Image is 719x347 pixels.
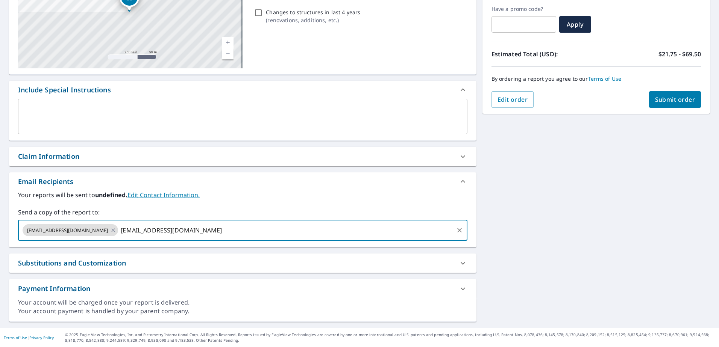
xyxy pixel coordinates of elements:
span: Edit order [498,95,528,104]
p: Changes to structures in last 4 years [266,8,360,16]
div: Payment Information [18,284,90,294]
a: EditContactInfo [127,191,200,199]
a: Terms of Use [588,75,622,82]
label: Send a copy of the report to: [18,208,467,217]
div: Your account will be charged once your report is delivered. [18,298,467,307]
p: | [4,335,54,340]
p: Estimated Total (USD): [491,50,596,59]
div: Your account payment is handled by your parent company. [18,307,467,315]
button: Edit order [491,91,534,108]
label: Have a promo code? [491,6,556,12]
div: Claim Information [18,151,79,161]
div: Email Recipients [9,172,476,190]
a: Terms of Use [4,335,27,340]
div: Include Special Instructions [9,81,476,99]
p: © 2025 Eagle View Technologies, Inc. and Pictometry International Corp. All Rights Reserved. Repo... [65,332,715,343]
span: Apply [565,20,585,29]
span: [EMAIL_ADDRESS][DOMAIN_NAME] [23,227,112,234]
div: Payment Information [9,279,476,298]
p: By ordering a report you agree to our [491,75,701,82]
a: Current Level 17, Zoom In [222,37,234,48]
button: Submit order [649,91,701,108]
div: Substitutions and Customization [9,253,476,273]
b: undefined. [95,191,127,199]
div: Include Special Instructions [18,85,111,95]
a: Current Level 17, Zoom Out [222,48,234,59]
div: Substitutions and Customization [18,258,126,268]
a: Privacy Policy [29,335,54,340]
span: Submit order [655,95,695,104]
label: Your reports will be sent to [18,190,467,199]
div: Claim Information [9,147,476,166]
button: Clear [454,225,465,235]
button: Apply [559,16,591,33]
p: ( renovations, additions, etc. ) [266,16,360,24]
div: [EMAIL_ADDRESS][DOMAIN_NAME] [23,224,118,236]
div: Email Recipients [18,177,73,187]
p: $21.75 - $69.50 [658,50,701,59]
